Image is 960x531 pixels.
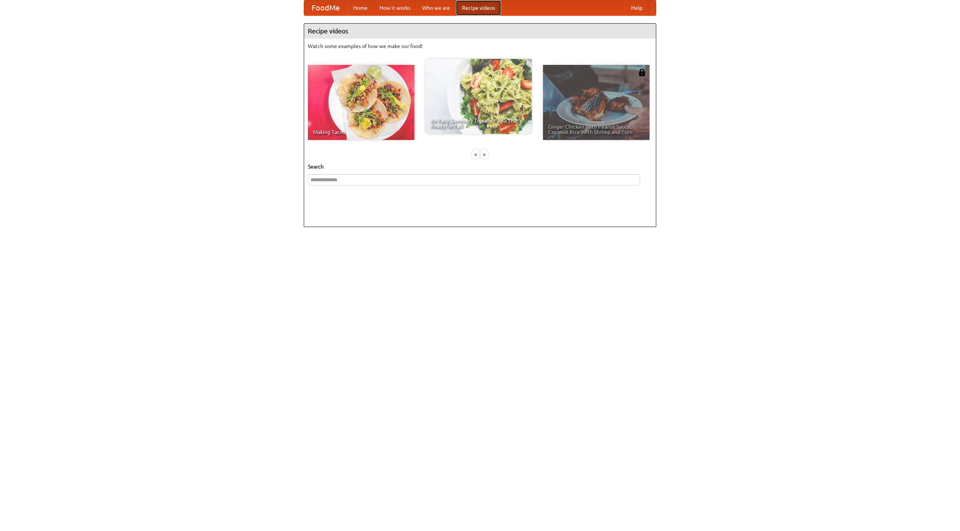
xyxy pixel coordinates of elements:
div: « [472,150,479,159]
span: An Easy, Summery Tomato Pasta That's Ready for Fall [430,118,526,129]
h5: Search [308,163,652,170]
a: Help [625,0,648,15]
a: Home [347,0,373,15]
a: Recipe videos [456,0,501,15]
a: How it works [373,0,416,15]
p: Watch some examples of how we make our food! [308,42,652,50]
a: Making Tacos [308,65,414,140]
a: FoodMe [304,0,347,15]
img: 483408.png [638,69,646,76]
h4: Recipe videos [304,24,656,39]
a: An Easy, Summery Tomato Pasta That's Ready for Fall [425,59,532,134]
span: Making Tacos [313,129,409,135]
a: Who we are [416,0,456,15]
div: » [481,150,488,159]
